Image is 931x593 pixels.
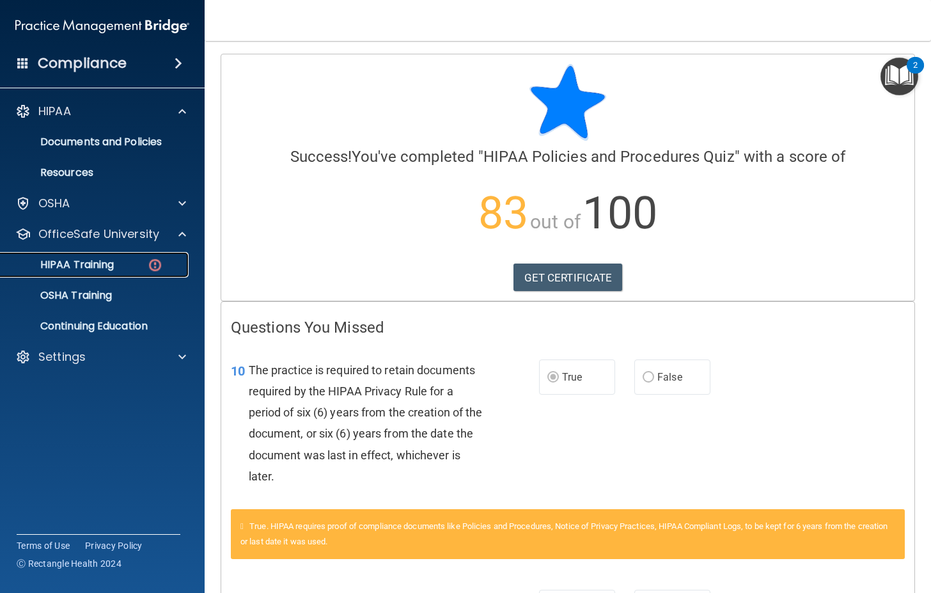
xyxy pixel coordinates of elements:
[562,371,582,383] span: True
[231,363,245,379] span: 10
[880,58,918,95] button: Open Resource Center, 2 new notifications
[15,13,189,39] img: PMB logo
[85,539,143,552] a: Privacy Policy
[290,148,352,166] span: Success!
[231,319,905,336] h4: Questions You Missed
[483,148,734,166] span: HIPAA Policies and Procedures Quiz
[478,187,528,239] span: 83
[38,104,71,119] p: HIPAA
[657,371,682,383] span: False
[249,363,483,483] span: The practice is required to retain documents required by the HIPAA Privacy Rule for a period of s...
[8,136,183,148] p: Documents and Policies
[38,349,86,365] p: Settings
[529,64,606,141] img: blue-star-rounded.9d042014.png
[15,349,186,365] a: Settings
[15,226,186,242] a: OfficeSafe University
[15,104,186,119] a: HIPAA
[8,320,183,333] p: Continuing Education
[231,148,905,165] h4: You've completed " " with a score of
[8,166,183,179] p: Resources
[913,65,918,82] div: 2
[17,557,121,570] span: Ⓒ Rectangle Health 2024
[17,539,70,552] a: Terms of Use
[38,226,159,242] p: OfficeSafe University
[530,210,581,233] span: out of
[147,257,163,273] img: danger-circle.6113f641.png
[15,196,186,211] a: OSHA
[38,196,70,211] p: OSHA
[583,187,657,239] span: 100
[643,373,654,383] input: False
[38,54,127,72] h4: Compliance
[8,258,114,271] p: HIPAA Training
[513,264,623,292] a: GET CERTIFICATE
[547,373,559,383] input: True
[240,521,888,546] span: True. HIPAA requires proof of compliance documents like Policies and Procedures, Notice of Privac...
[8,289,112,302] p: OSHA Training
